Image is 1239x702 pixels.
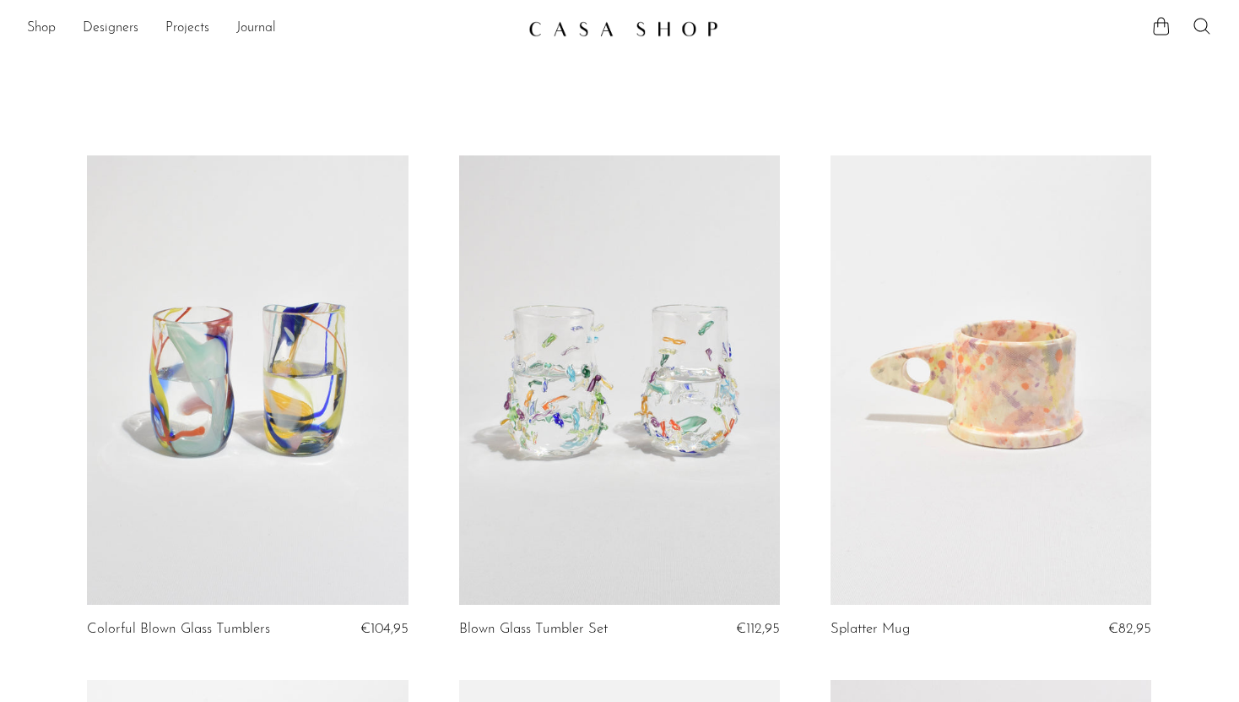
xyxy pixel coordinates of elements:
[27,18,56,40] a: Shop
[27,14,515,43] ul: NEW HEADER MENU
[87,622,270,637] a: Colorful Blown Glass Tumblers
[459,622,608,637] a: Blown Glass Tumbler Set
[1108,622,1151,636] span: €82,95
[83,18,138,40] a: Designers
[831,622,910,637] a: Splatter Mug
[27,14,515,43] nav: Desktop navigation
[360,622,408,636] span: €104,95
[236,18,276,40] a: Journal
[165,18,209,40] a: Projects
[736,622,780,636] span: €112,95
